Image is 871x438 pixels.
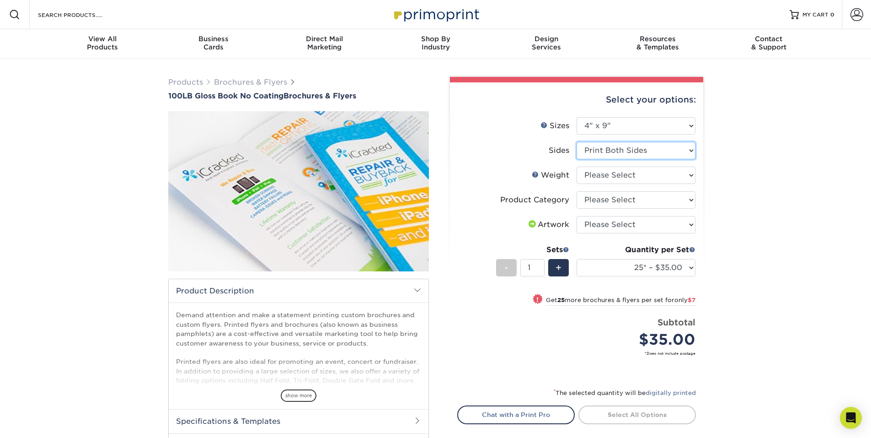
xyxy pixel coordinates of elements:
[214,78,287,87] a: Brochures & Flyers
[536,295,539,304] span: !
[546,297,695,306] small: Get more brochures & flyers per set for
[390,5,481,24] img: Primoprint
[176,310,421,422] p: Demand attention and make a statement printing custom brochures and custom flyers. Printed flyers...
[557,297,565,303] strong: 25
[168,92,283,100] span: 100LB Gloss Book No Coating
[2,410,78,435] iframe: Google Customer Reviews
[583,329,695,351] div: $35.00
[830,11,834,18] span: 0
[491,35,602,43] span: Design
[602,29,713,59] a: Resources& Templates
[158,29,269,59] a: BusinessCards
[713,29,824,59] a: Contact& Support
[380,29,491,59] a: Shop ByIndustry
[713,35,824,43] span: Contact
[540,120,569,131] div: Sizes
[646,389,696,396] a: digitally printed
[674,297,695,303] span: only
[158,35,269,43] span: Business
[47,29,158,59] a: View AllProducts
[281,389,316,402] span: show more
[168,101,429,281] img: 100LB Gloss Book<br/>No Coating 01
[549,145,569,156] div: Sides
[269,35,380,43] span: Direct Mail
[840,407,862,429] div: Open Intercom Messenger
[802,11,828,19] span: MY CART
[169,409,428,433] h2: Specifications & Templates
[169,279,428,303] h2: Product Description
[496,244,569,255] div: Sets
[457,406,575,424] a: Chat with a Print Pro
[158,35,269,51] div: Cards
[269,29,380,59] a: Direct MailMarketing
[37,9,126,20] input: SEARCH PRODUCTS.....
[500,195,569,205] div: Product Category
[491,29,602,59] a: DesignServices
[713,35,824,51] div: & Support
[657,317,695,327] strong: Subtotal
[532,170,569,181] div: Weight
[578,406,696,424] a: Select All Options
[47,35,158,43] span: View All
[168,92,429,100] a: 100LB Gloss Book No CoatingBrochures & Flyers
[491,35,602,51] div: Services
[168,92,429,100] h1: Brochures & Flyers
[577,244,695,255] div: Quantity per Set
[168,78,203,87] a: Products
[269,35,380,51] div: Marketing
[504,261,508,275] span: -
[380,35,491,43] span: Shop By
[380,35,491,51] div: Industry
[527,219,569,230] div: Artwork
[602,35,713,43] span: Resources
[602,35,713,51] div: & Templates
[556,261,561,275] span: +
[457,82,696,117] div: Select your options:
[554,389,696,396] small: The selected quantity will be
[465,351,695,356] small: *Does not include postage
[47,35,158,51] div: Products
[688,297,695,303] span: $7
